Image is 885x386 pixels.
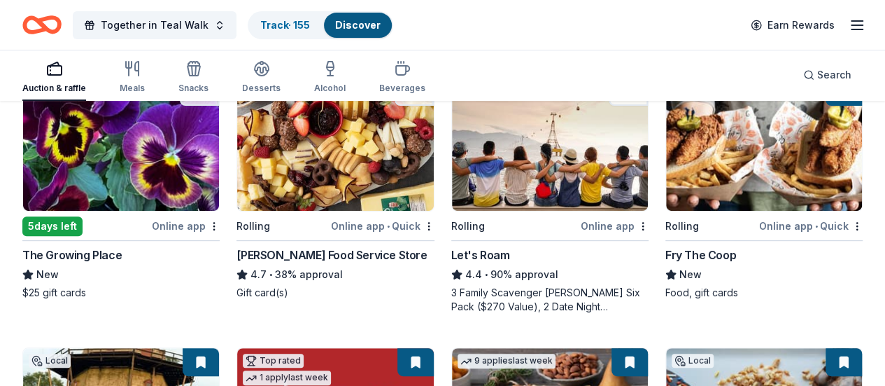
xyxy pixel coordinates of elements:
[250,266,267,283] span: 4.7
[22,8,62,41] a: Home
[236,266,434,283] div: 38% approval
[314,55,346,101] button: Alcohol
[379,55,425,101] button: Beverages
[451,266,649,283] div: 90% approval
[236,218,270,235] div: Rolling
[665,247,736,263] div: Fry The Coop
[387,221,390,232] span: •
[248,11,393,39] button: Track· 155Discover
[23,78,219,211] img: Image for The Growing Place
[792,61,863,89] button: Search
[243,354,304,368] div: Top rated
[237,78,433,211] img: Image for Gordon Food Service Store
[815,221,818,232] span: •
[22,216,83,236] div: 5 days left
[759,217,863,235] div: Online app Quick
[269,269,273,280] span: •
[22,77,220,300] a: Image for The Growing PlaceLocal5days leftOnline appThe Growing PlaceNew$25 gift cards
[242,83,281,94] div: Desserts
[236,77,434,300] a: Image for Gordon Food Service Store1 applylast weekRollingOnline app•Quick[PERSON_NAME] Food Serv...
[465,266,482,283] span: 4.4
[178,83,208,94] div: Snacks
[242,55,281,101] button: Desserts
[742,13,843,38] a: Earn Rewards
[451,218,485,235] div: Rolling
[314,83,346,94] div: Alcohol
[451,247,510,263] div: Let's Roam
[665,77,863,300] a: Image for Fry The CoopLocalRollingOnline app•QuickFry The CoopNewFood, gift cards
[22,55,86,101] button: Auction & raffle
[152,217,220,235] div: Online app
[679,266,702,283] span: New
[22,83,86,94] div: Auction & raffle
[36,266,59,283] span: New
[335,19,381,31] a: Discover
[451,77,649,314] a: Image for Let's Roam4 applieslast weekRollingOnline appLet's Roam4.4•90% approval3 Family Scaveng...
[331,217,434,235] div: Online app Quick
[236,286,434,300] div: Gift card(s)
[665,286,863,300] div: Food, gift cards
[379,83,425,94] div: Beverages
[458,354,555,368] div: 9 applies last week
[22,286,220,300] div: $25 gift cards
[120,83,145,94] div: Meals
[260,19,310,31] a: Track· 155
[672,354,714,368] div: Local
[73,11,236,39] button: Together in Teal Walk
[817,67,851,83] span: Search
[666,78,862,211] img: Image for Fry The Coop
[101,17,208,34] span: Together in Teal Walk
[178,55,208,101] button: Snacks
[22,247,122,263] div: The Growing Place
[484,269,488,280] span: •
[581,217,649,235] div: Online app
[451,286,649,314] div: 3 Family Scavenger [PERSON_NAME] Six Pack ($270 Value), 2 Date Night Scavenger [PERSON_NAME] Two ...
[243,371,331,385] div: 1 apply last week
[120,55,145,101] button: Meals
[29,354,71,368] div: Local
[236,247,427,263] div: [PERSON_NAME] Food Service Store
[665,218,699,235] div: Rolling
[452,78,648,211] img: Image for Let's Roam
